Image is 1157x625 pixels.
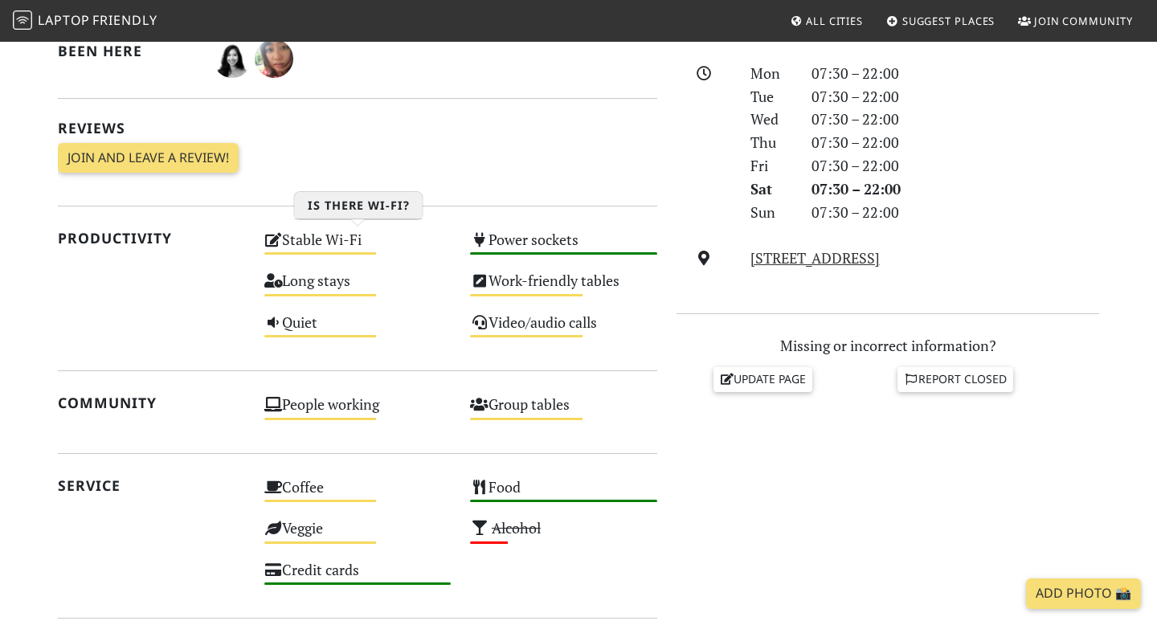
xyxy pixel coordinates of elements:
[802,154,1109,178] div: 07:30 – 22:00
[492,518,541,537] s: Alcohol
[255,474,461,515] div: Coffee
[741,131,802,154] div: Thu
[741,201,802,224] div: Sun
[58,394,245,411] h2: Community
[741,62,802,85] div: Mon
[255,47,293,67] span: Mayuyi Chua
[750,248,880,268] a: [STREET_ADDRESS]
[1034,14,1133,28] span: Join Community
[13,7,157,35] a: LaptopFriendly LaptopFriendly
[713,367,813,391] a: Update page
[902,14,996,28] span: Suggest Places
[802,85,1109,108] div: 07:30 – 22:00
[255,309,461,350] div: Quiet
[295,192,423,219] h3: Is there Wi-Fi?
[92,11,157,29] span: Friendly
[802,131,1109,154] div: 07:30 – 22:00
[802,108,1109,131] div: 07:30 – 22:00
[897,367,1013,391] a: Report closed
[802,178,1109,201] div: 07:30 – 22:00
[741,108,802,131] div: Wed
[255,268,461,308] div: Long stays
[806,14,863,28] span: All Cities
[255,227,461,268] div: Stable Wi-Fi
[741,154,802,178] div: Fri
[460,474,667,515] div: Food
[213,47,255,67] span: Eunice Loh
[460,309,667,350] div: Video/audio calls
[783,6,869,35] a: All Cities
[58,230,245,247] h2: Productivity
[460,227,667,268] div: Power sockets
[213,39,251,78] img: 1918-eunice.jpg
[460,391,667,432] div: Group tables
[58,120,657,137] h2: Reviews
[460,268,667,308] div: Work-friendly tables
[13,10,32,30] img: LaptopFriendly
[802,62,1109,85] div: 07:30 – 22:00
[58,43,194,59] h2: Been here
[58,477,245,494] h2: Service
[58,143,239,174] a: Join and leave a review!
[741,85,802,108] div: Tue
[677,334,1099,357] p: Missing or incorrect information?
[255,391,461,432] div: People working
[802,201,1109,224] div: 07:30 – 22:00
[1012,6,1139,35] a: Join Community
[255,557,461,598] div: Credit cards
[255,39,293,78] img: 1782-mayuyi.jpg
[38,11,90,29] span: Laptop
[741,178,802,201] div: Sat
[880,6,1002,35] a: Suggest Places
[255,515,461,556] div: Veggie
